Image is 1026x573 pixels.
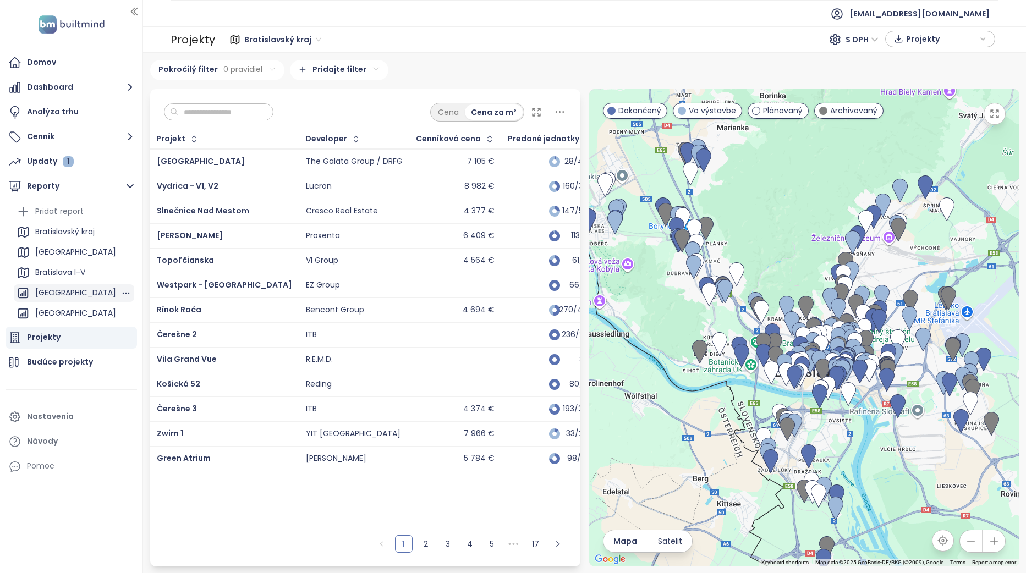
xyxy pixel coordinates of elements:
[6,327,137,349] a: Projekty
[395,535,413,553] li: 1
[27,330,61,344] div: Projekty
[566,331,593,338] div: 236/236
[27,434,58,448] div: Návody
[14,264,134,282] div: Bratislava I-V
[6,101,137,123] a: Analýza trhu
[906,31,977,47] span: Projekty
[157,304,201,315] a: Rínok Rača
[305,135,347,142] div: Developer
[306,379,332,389] div: Reding
[603,530,648,552] button: Mapa
[830,104,877,117] span: Archivovaný
[157,453,211,464] a: Green Atrium
[761,559,809,566] button: Keyboard shortcuts
[306,256,338,266] div: VI Group
[27,155,74,168] div: Updaty
[157,230,223,241] span: [PERSON_NAME]
[648,530,692,552] button: Satelit
[891,31,989,47] div: button
[27,410,74,423] div: Nastavenia
[63,156,74,167] div: 1
[306,206,378,216] div: Cresco Real Estate
[566,232,593,239] div: 113/116
[465,104,523,120] div: Cena za m²
[156,135,185,142] div: Projekt
[464,429,495,439] div: 7 966 €
[157,354,217,365] span: Vila Grand Vue
[14,244,134,261] div: [GEOGRAPHIC_DATA]
[505,535,523,553] li: Nasledujúcich 5 strán
[306,231,340,241] div: Proxenta
[6,76,137,98] button: Dashboard
[157,279,292,290] a: Westpark - [GEOGRAPHIC_DATA]
[6,151,137,173] a: Updaty 1
[658,535,682,547] span: Satelit
[613,535,637,547] span: Mapa
[223,63,262,75] span: 0 pravidiel
[14,223,134,241] div: Bratislavský kraj
[373,535,391,553] li: Predchádzajúca strana
[27,355,93,369] div: Budúce projekty
[27,56,56,69] div: Domov
[157,378,200,389] a: Košická 52
[463,305,495,315] div: 4 694 €
[27,459,54,473] div: Pomoc
[549,535,567,553] button: right
[417,535,435,553] li: 2
[150,60,284,80] div: Pokročilý filter
[306,330,317,340] div: ITB
[157,180,218,191] a: Vydrica - V1, V2
[484,536,500,552] a: 5
[462,536,478,552] a: 4
[549,535,567,553] li: Nasledujúca strana
[464,454,495,464] div: 5 784 €
[157,403,197,414] span: Čerešne 3
[157,156,245,167] a: [GEOGRAPHIC_DATA]
[157,255,214,266] a: Topoľčianska
[27,105,79,119] div: Analýza trhu
[6,351,137,373] a: Budúce projekty
[566,356,593,363] div: 8/8
[306,181,332,191] div: Lucron
[483,535,501,553] li: 5
[290,60,388,80] div: Pridajte filter
[378,541,385,547] span: left
[566,306,593,313] div: 270/474
[950,559,965,565] a: Terms (opens in new tab)
[14,305,134,322] div: [GEOGRAPHIC_DATA]
[6,126,137,148] button: Cenník
[461,535,479,553] li: 4
[689,104,736,117] span: Vo výstavbe
[14,284,134,302] div: [GEOGRAPHIC_DATA]
[467,157,495,167] div: 7 105 €
[306,454,366,464] div: [PERSON_NAME]
[157,329,197,340] span: Čerešne 2
[396,536,412,552] a: 1
[849,1,990,27] span: [EMAIL_ADDRESS][DOMAIN_NAME]
[527,535,545,553] li: 17
[35,245,116,259] div: [GEOGRAPHIC_DATA]
[505,535,523,553] span: •••
[418,536,434,552] a: 2
[35,225,95,239] div: Bratislavský kraj
[157,205,249,216] span: Slnečnice Nad Mestom
[306,305,364,315] div: Bencont Group
[440,536,456,552] a: 3
[592,552,628,566] img: Google
[35,266,85,279] div: Bratislava I-V
[416,135,481,142] div: Cenníková cena
[157,428,183,439] a: Zwirn 1
[592,552,628,566] a: Open this area in Google Maps (opens a new window)
[566,405,593,412] div: 193/248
